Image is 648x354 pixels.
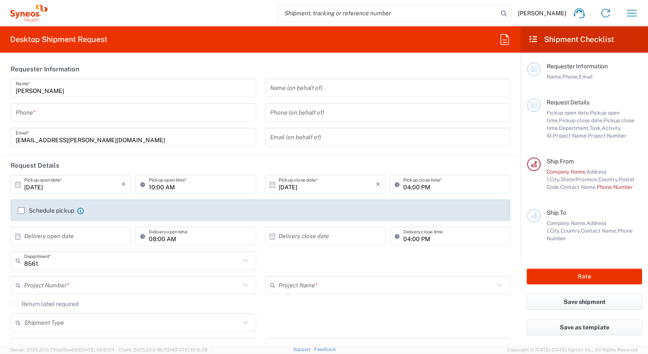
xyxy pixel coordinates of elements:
span: City, [550,228,561,234]
label: Schedule pickup [18,207,74,214]
span: Phone, [562,73,579,80]
span: [DATE] 10:16:38 [174,347,207,352]
span: Project Name, [553,132,588,139]
span: Department, [559,125,589,131]
span: [DATE] 09:51:04 [80,347,115,352]
input: Shipment, tracking or reference number [278,5,498,21]
span: Pickup close date, [559,117,603,124]
span: Requester Information [547,63,608,70]
span: Contact Name, [560,184,597,190]
span: Server: 2025.20.0-710e05ee653 [10,347,115,352]
span: Name, [547,73,562,80]
span: Contact Name, [581,228,617,234]
a: Support [293,347,314,352]
span: Client: 2025.20.0-8b113f4 [118,347,207,352]
button: Rate [527,269,642,284]
span: Task, [589,125,602,131]
span: City, [550,176,561,183]
label: Return label required [11,301,78,307]
i: × [376,177,380,191]
span: Pickup open date, [547,110,590,116]
button: Save as template [527,320,642,335]
span: State/Province, [561,176,598,183]
span: Ship To [547,209,566,216]
span: Company Name, [547,220,587,226]
h2: Requester Information [11,65,79,73]
a: Feedback [314,347,336,352]
span: Company Name, [547,169,587,175]
h2: Shipment Checklist [528,34,614,45]
span: [PERSON_NAME] [518,9,566,17]
h2: Request Details [11,161,59,170]
button: Save shipment [527,294,642,310]
span: Copyright © [DATE]-[DATE] Agistix Inc., All Rights Reserved [507,346,638,354]
span: Country, [561,228,581,234]
h2: Desktop Shipment Request [10,34,107,45]
span: Email [579,73,593,80]
span: Country, [598,176,619,183]
span: Phone Number [597,184,633,190]
span: Project Number [588,132,626,139]
span: Ship From [547,158,574,165]
span: Request Details [547,99,589,106]
i: × [121,177,126,191]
